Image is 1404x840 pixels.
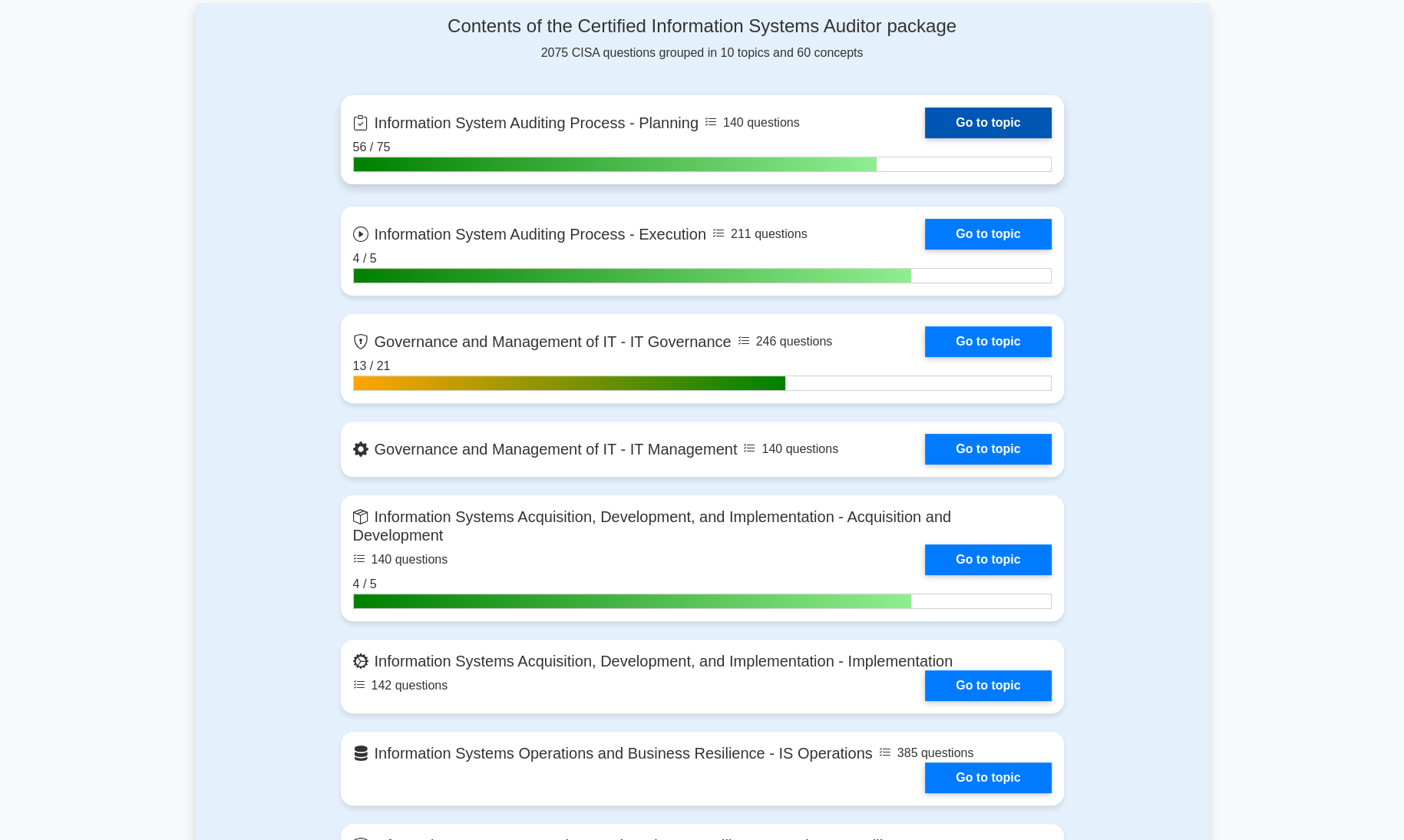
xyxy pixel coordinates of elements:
a: Go to topic [925,670,1051,701]
h4: Contents of the Certified Information Systems Auditor package [341,15,1064,38]
a: Go to topic [925,107,1051,138]
a: Go to topic [925,326,1051,357]
a: Go to topic [925,762,1051,793]
a: Go to topic [925,544,1051,575]
a: Go to topic [925,219,1051,250]
div: 2075 CISA questions grouped in 10 topics and 60 concepts [341,15,1064,62]
a: Go to topic [925,434,1051,465]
